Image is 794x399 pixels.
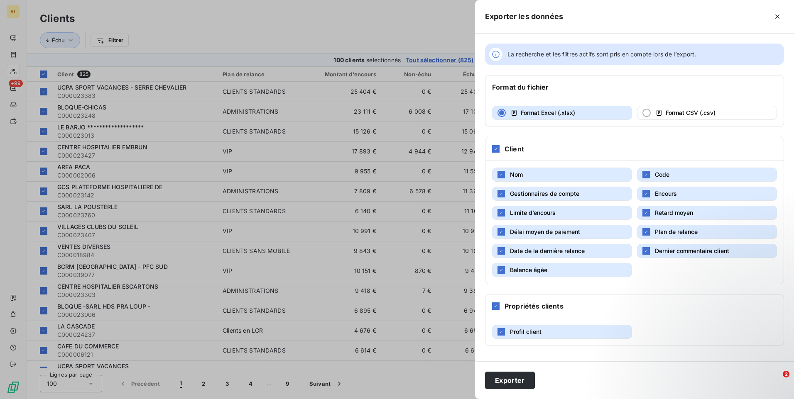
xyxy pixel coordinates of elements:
[510,247,585,254] span: Date de la dernière relance
[637,244,777,258] button: Dernier commentaire client
[485,372,535,389] button: Exporter
[655,171,669,178] span: Code
[510,209,556,216] span: Limite d’encours
[637,187,777,201] button: Encours
[637,106,777,120] button: Format CSV (.csv)
[510,228,580,235] span: Délai moyen de paiement
[628,319,794,377] iframe: Intercom notifications message
[492,325,632,339] button: Profil client
[783,371,789,377] span: 2
[637,168,777,182] button: Code
[655,247,729,254] span: Dernier commentaire client
[510,266,547,273] span: Balance âgée
[766,371,786,391] iframe: Intercom live chat
[492,106,632,120] button: Format Excel (.xlsx)
[637,206,777,220] button: Retard moyen
[510,190,579,197] span: Gestionnaires de compte
[492,225,632,239] button: Délai moyen de paiement
[492,206,632,220] button: Limite d’encours
[505,144,524,154] h6: Client
[655,190,677,197] span: Encours
[510,171,523,178] span: Nom
[492,168,632,182] button: Nom
[666,109,716,116] span: Format CSV (.csv)
[505,301,564,311] h6: Propriétés clients
[485,11,563,22] h5: Exporter les données
[492,187,632,201] button: Gestionnaires de compte
[655,209,693,216] span: Retard moyen
[655,228,698,235] span: Plan de relance
[507,50,696,58] span: La recherche et les filtres actifs sont pris en compte lors de l’export.
[492,82,549,92] h6: Format du fichier
[492,244,632,258] button: Date de la dernière relance
[637,225,777,239] button: Plan de relance
[492,263,632,277] button: Balance âgée
[521,109,575,116] span: Format Excel (.xlsx)
[510,328,542,335] span: Profil client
